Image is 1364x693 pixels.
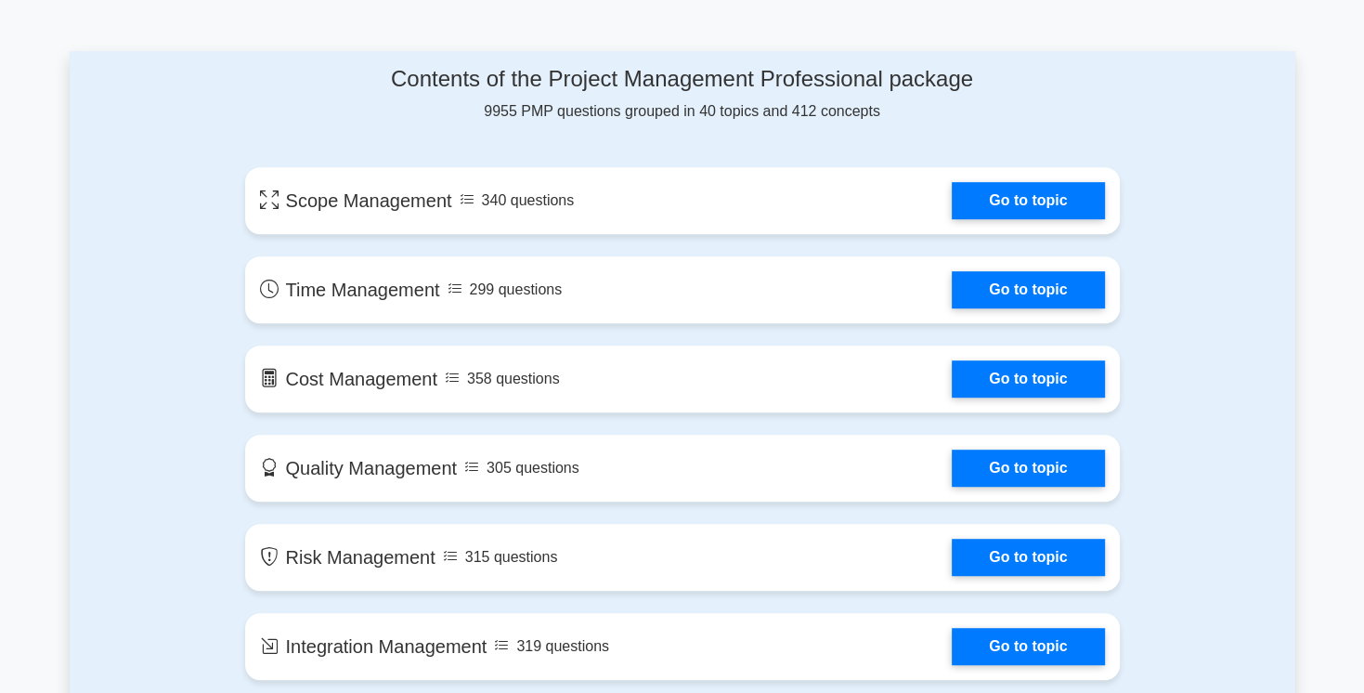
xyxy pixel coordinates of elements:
[245,66,1120,93] h4: Contents of the Project Management Professional package
[952,182,1104,219] a: Go to topic
[952,360,1104,398] a: Go to topic
[952,450,1104,487] a: Go to topic
[952,539,1104,576] a: Go to topic
[952,628,1104,665] a: Go to topic
[245,66,1120,123] div: 9955 PMP questions grouped in 40 topics and 412 concepts
[952,271,1104,308] a: Go to topic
